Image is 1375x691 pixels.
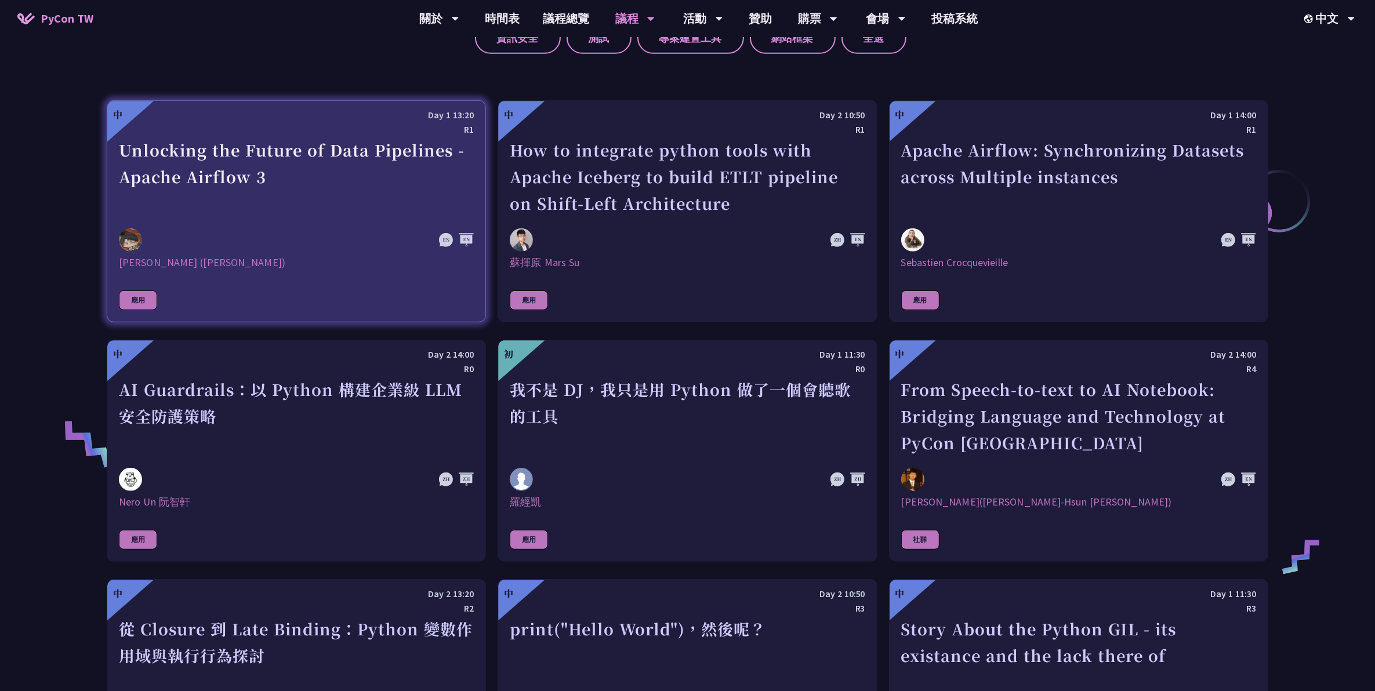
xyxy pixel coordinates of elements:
[510,495,865,509] div: 羅經凱
[901,376,1256,456] div: From Speech-to-text to AI Notebook: Bridging Language and Technology at PyCon [GEOGRAPHIC_DATA]
[901,228,924,252] img: Sebastien Crocquevieille
[510,601,865,616] div: R3
[119,256,474,270] div: [PERSON_NAME] ([PERSON_NAME])
[510,347,865,362] div: Day 1 11:30
[6,4,105,33] a: PyCon TW
[510,137,865,217] div: How to integrate python tools with Apache Iceberg to build ETLT pipeline on Shift-Left Architecture
[510,290,548,310] div: 應用
[41,10,93,27] span: PyCon TW
[1304,14,1316,23] img: Locale Icon
[510,530,548,550] div: 應用
[475,22,561,54] label: 資訊安全
[119,601,474,616] div: R2
[901,108,1256,122] div: Day 1 14:00
[498,340,877,562] a: 初 Day 1 11:30 R0 我不是 DJ，我只是用 Python 做了一個會聽歌的工具 羅經凱 羅經凱 應用
[901,347,1256,362] div: Day 2 14:00
[510,256,865,270] div: 蘇揮原 Mars Su
[750,22,836,54] label: 網站框架
[510,228,533,252] img: 蘇揮原 Mars Su
[901,256,1256,270] div: Sebastien Crocquevieille
[510,362,865,376] div: R0
[510,108,865,122] div: Day 2 10:50
[504,108,513,122] div: 中
[498,100,877,322] a: 中 Day 2 10:50 R1 How to integrate python tools with Apache Iceberg to build ETLT pipeline on Shif...
[901,495,1256,509] div: [PERSON_NAME]([PERSON_NAME]-Hsun [PERSON_NAME])
[119,530,157,550] div: 應用
[119,376,474,456] div: AI Guardrails：以 Python 構建企業級 LLM 安全防護策略
[841,22,906,54] label: 全選
[895,108,905,122] div: 中
[901,122,1256,137] div: R1
[119,108,474,122] div: Day 1 13:20
[510,587,865,601] div: Day 2 10:50
[901,530,939,550] div: 社群
[119,495,474,509] div: Nero Un 阮智軒
[567,22,632,54] label: 測試
[901,137,1256,217] div: Apache Airflow: Synchronizing Datasets across Multiple instances
[107,100,486,322] a: 中 Day 1 13:20 R1 Unlocking the Future of Data Pipelines - Apache Airflow 3 李唯 (Wei Lee) [PERSON_N...
[889,340,1268,562] a: 中 Day 2 14:00 R4 From Speech-to-text to AI Notebook: Bridging Language and Technology at PyCon [G...
[504,347,513,361] div: 初
[901,290,939,310] div: 應用
[889,100,1268,322] a: 中 Day 1 14:00 R1 Apache Airflow: Synchronizing Datasets across Multiple instances Sebastien Crocq...
[107,340,486,562] a: 中 Day 2 14:00 R0 AI Guardrails：以 Python 構建企業級 LLM 安全防護策略 Nero Un 阮智軒 Nero Un 阮智軒 應用
[119,137,474,217] div: Unlocking the Future of Data Pipelines - Apache Airflow 3
[119,587,474,601] div: Day 2 13:20
[901,587,1256,601] div: Day 1 11:30
[113,108,122,122] div: 中
[113,347,122,361] div: 中
[119,122,474,137] div: R1
[637,22,744,54] label: 專案建置工具
[510,376,865,456] div: 我不是 DJ，我只是用 Python 做了一個會聽歌的工具
[113,587,122,601] div: 中
[901,468,924,491] img: 李昱勳 (Yu-Hsun Lee)
[119,228,142,252] img: 李唯 (Wei Lee)
[895,347,905,361] div: 中
[504,587,513,601] div: 中
[17,13,35,24] img: Home icon of PyCon TW 2025
[510,122,865,137] div: R1
[119,362,474,376] div: R0
[119,468,142,491] img: Nero Un 阮智軒
[510,468,533,491] img: 羅經凱
[895,587,905,601] div: 中
[901,362,1256,376] div: R4
[119,347,474,362] div: Day 2 14:00
[119,290,157,310] div: 應用
[901,601,1256,616] div: R3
